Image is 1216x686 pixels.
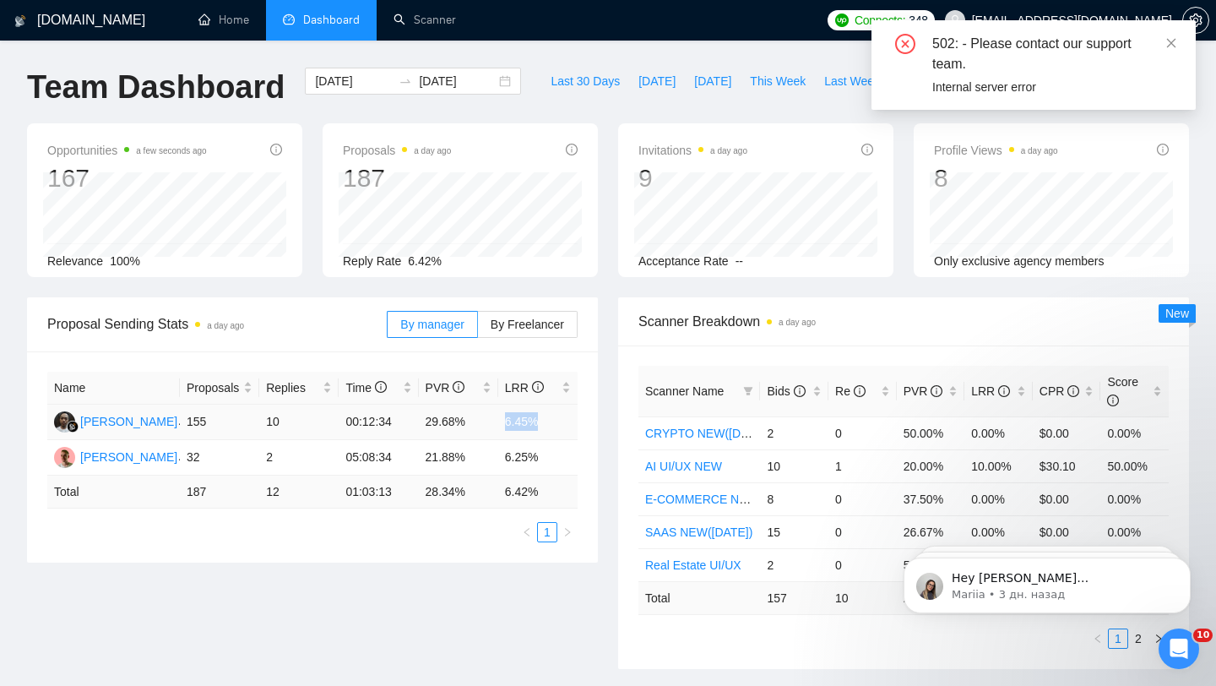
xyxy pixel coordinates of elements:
li: Next Page [557,522,578,542]
td: Total [638,581,760,614]
td: 10 [828,581,897,614]
span: close [1165,37,1177,49]
div: Internal server error [932,78,1175,96]
a: 1 [538,523,556,542]
a: ST[PERSON_NAME] [54,449,177,463]
span: 348 [909,11,927,30]
span: 10 [1193,629,1213,642]
td: 50.00% [1100,449,1169,482]
span: info-circle [794,385,806,397]
span: PVR [904,384,943,398]
td: 6.45% [498,405,578,440]
span: swap-right [399,74,412,88]
span: [DATE] [694,72,731,90]
time: a day ago [1021,146,1058,155]
button: right [557,522,578,542]
td: 0.00% [964,416,1033,449]
span: info-circle [931,385,942,397]
span: -- [736,254,743,268]
a: E-COMMERCE NEW([DATE]) [645,493,803,506]
li: Previous Page [517,522,537,542]
span: info-circle [270,144,282,155]
div: 167 [47,162,207,194]
span: info-circle [453,381,464,393]
time: a few seconds ago [136,146,206,155]
span: New [1165,307,1189,320]
span: Bids [767,384,805,398]
span: Dashboard [303,13,360,27]
td: 0 [828,416,897,449]
span: Relevance [47,254,103,268]
a: SAAS NEW([DATE]) [645,525,752,539]
span: info-circle [1107,395,1119,406]
span: Connects: [855,11,905,30]
a: WW[PERSON_NAME] [54,414,177,427]
td: 2 [259,440,339,476]
img: gigradar-bm.png [67,421,79,433]
td: 10 [259,405,339,440]
td: 2 [760,416,828,449]
th: Name [47,372,180,405]
td: 00:12:34 [339,405,418,440]
span: Proposals [343,140,451,161]
img: WW [54,411,75,433]
td: 01:03:13 [339,476,418,509]
span: to [399,74,412,88]
span: LRR [505,381,544,395]
td: 32 [180,440,259,476]
h1: Team Dashboard [27,68,285,107]
span: setting [1183,14,1208,27]
a: CRYPTO NEW([DATE]) [645,427,770,440]
span: Scanner Breakdown [638,311,1169,332]
div: [PERSON_NAME] [80,412,177,431]
span: user [949,14,961,26]
span: This Week [750,72,806,90]
span: Reply Rate [343,254,401,268]
td: $0.00 [1033,482,1101,515]
td: 05:08:34 [339,440,418,476]
button: left [517,522,537,542]
span: right [562,527,573,537]
span: Re [835,384,866,398]
span: Last Week [824,72,880,90]
a: setting [1182,14,1209,27]
td: $0.00 [1033,515,1101,548]
span: Replies [266,378,319,397]
td: 29.68% [419,405,498,440]
button: setting [1182,7,1209,34]
td: 157 [760,581,828,614]
span: left [522,527,532,537]
th: Replies [259,372,339,405]
a: AI UI/UX NEW [645,460,722,473]
span: PVR [426,381,465,395]
div: 502: - Please contact our support team. [932,34,1175,74]
td: 155 [180,405,259,440]
td: $30.10 [1033,449,1101,482]
td: 37.50% [897,482,965,515]
td: 6.42 % [498,476,578,509]
a: searchScanner [394,13,456,27]
span: info-circle [854,385,866,397]
span: info-circle [375,381,387,393]
span: By Freelancer [491,318,564,331]
td: 0.00% [1100,482,1169,515]
div: 9 [638,162,747,194]
td: 26.67% [897,515,965,548]
span: info-circle [998,385,1010,397]
img: logo [14,8,26,35]
span: filter [743,386,753,396]
span: info-circle [1157,144,1169,155]
td: 0 [828,548,897,581]
span: Acceptance Rate [638,254,729,268]
iframe: Intercom live chat [1159,629,1199,669]
td: 50.00% [897,416,965,449]
span: Scanner Name [645,384,724,398]
td: 0 [828,482,897,515]
span: Proposal Sending Stats [47,313,387,335]
button: left [1088,629,1108,649]
span: Invitations [638,140,747,161]
td: 0.00% [1100,416,1169,449]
